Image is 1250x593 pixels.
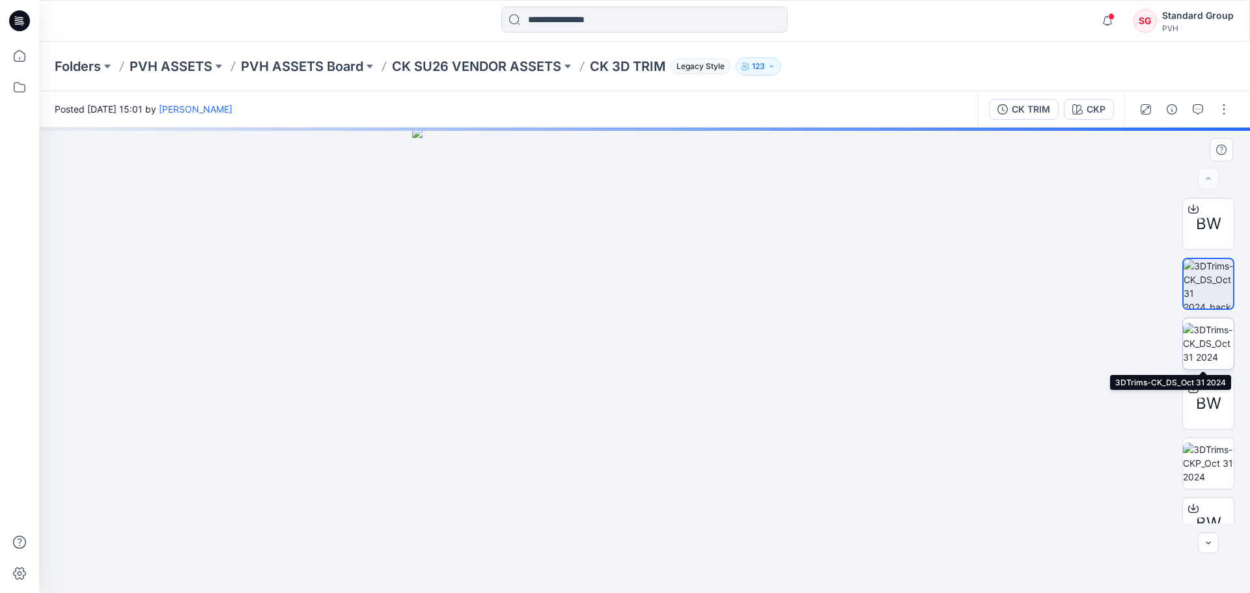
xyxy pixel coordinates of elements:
div: PVH [1162,23,1234,33]
span: BW [1196,392,1221,415]
button: CKP [1064,99,1114,120]
a: PVH ASSETS [130,57,212,76]
img: eyJhbGciOiJIUzI1NiIsImtpZCI6IjAiLCJzbHQiOiJzZXMiLCJ0eXAiOiJKV1QifQ.eyJkYXRhIjp7InR5cGUiOiJzdG9yYW... [412,128,878,593]
div: CK TRIM [1012,102,1050,117]
span: BW [1196,212,1221,236]
img: 3DTrims-CKP_Oct 31 2024 [1183,443,1234,484]
div: SG [1133,9,1157,33]
img: 3DTrims-CK_DS_Oct 31 2024_back [1184,259,1233,309]
div: CKP [1087,102,1105,117]
p: CK 3D TRIM [590,57,665,76]
button: Legacy Style [665,57,730,76]
a: Folders [55,57,101,76]
a: PVH ASSETS Board [241,57,363,76]
span: BW [1196,512,1221,535]
a: [PERSON_NAME] [159,103,232,115]
button: Details [1161,99,1182,120]
div: Standard Group [1162,8,1234,23]
img: 3DTrims-CK_DS_Oct 31 2024 [1183,323,1234,364]
a: CK SU26 VENDOR ASSETS [392,57,561,76]
p: 123 [752,59,765,74]
span: Legacy Style [671,59,730,74]
span: Posted [DATE] 15:01 by [55,102,232,116]
button: 123 [736,57,781,76]
button: CK TRIM [989,99,1059,120]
